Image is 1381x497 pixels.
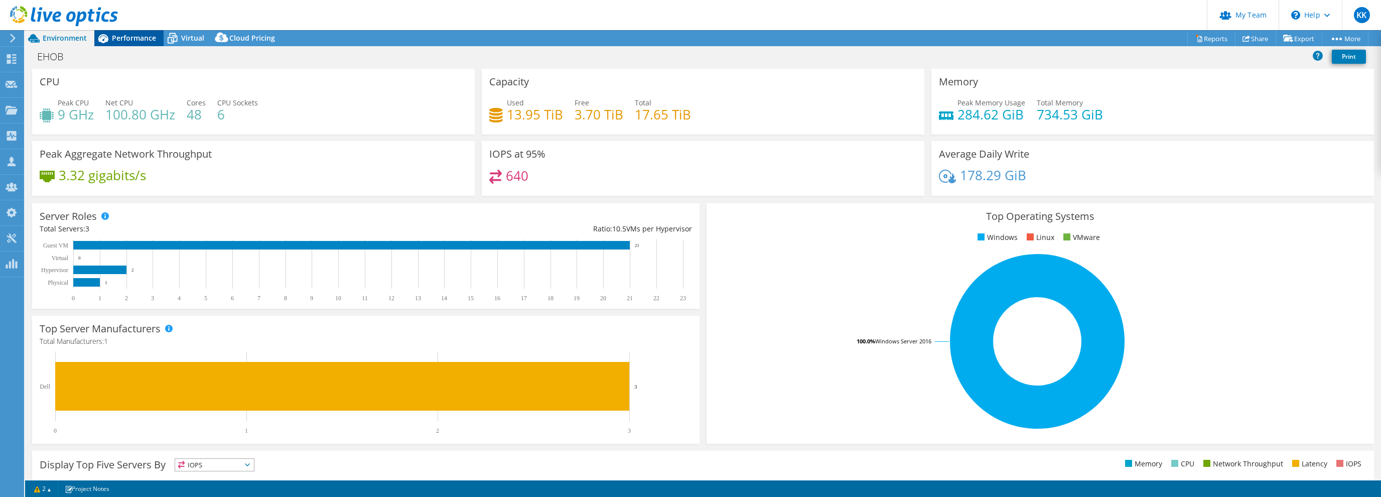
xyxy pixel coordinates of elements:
h4: 13.95 TiB [507,109,563,120]
span: CPU Sockets [217,98,258,107]
text: 20 [600,295,606,302]
h3: Average Daily Write [939,149,1029,160]
li: Network Throughput [1201,458,1283,469]
a: Project Notes [58,482,116,495]
a: More [1322,31,1368,46]
a: Share [1235,31,1276,46]
text: 4 [178,295,181,302]
text: 8 [284,295,287,302]
a: 2 [27,482,58,495]
text: 16 [494,295,500,302]
text: 11 [362,295,368,302]
text: 18 [547,295,554,302]
text: 21 [635,243,639,248]
text: Dell [40,383,50,390]
text: 13 [415,295,421,302]
h4: 284.62 GiB [957,109,1025,120]
text: 12 [388,295,394,302]
text: 14 [441,295,447,302]
li: Latency [1290,458,1327,469]
text: 21 [627,295,633,302]
text: 15 [468,295,474,302]
span: Used [507,98,524,107]
h4: 17.65 TiB [635,109,691,120]
li: VMware [1061,232,1100,243]
text: 10 [335,295,341,302]
text: 1 [105,280,107,285]
text: Hypervisor [41,267,68,274]
text: 2 [436,427,439,434]
h4: 3.70 TiB [575,109,623,120]
span: Peak Memory Usage [957,98,1025,107]
tspan: 100.0% [857,337,875,345]
h4: 178.29 GiB [960,170,1026,181]
div: Ratio: VMs per Hypervisor [366,223,692,234]
text: 23 [680,295,686,302]
text: Physical [48,279,68,286]
span: Net CPU [105,98,133,107]
h4: 3.32 gigabits/s [59,170,146,181]
text: 7 [257,295,260,302]
text: 0 [54,427,57,434]
text: Virtual [52,255,69,262]
text: 5 [204,295,207,302]
h4: 734.53 GiB [1037,109,1103,120]
span: 10.5 [612,224,626,233]
h4: 640 [506,170,528,181]
h4: 6 [217,109,258,120]
li: CPU [1169,458,1194,469]
text: 6 [231,295,234,302]
li: Linux [1024,232,1054,243]
text: 22 [653,295,659,302]
a: Export [1276,31,1322,46]
text: 3 [628,427,631,434]
h3: CPU [40,76,60,87]
text: 9 [310,295,313,302]
text: 3 [634,384,637,390]
h3: IOPS at 95% [489,149,545,160]
span: Total [635,98,651,107]
span: Cores [187,98,206,107]
span: IOPS [175,459,254,471]
text: 1 [245,427,248,434]
h3: Capacity [489,76,529,87]
h4: 9 GHz [58,109,94,120]
text: 0 [72,295,75,302]
span: Free [575,98,589,107]
text: 17 [521,295,527,302]
text: 19 [574,295,580,302]
text: 3 [151,295,154,302]
span: Cloud Pricing [229,33,275,43]
span: Peak CPU [58,98,89,107]
h4: 100.80 GHz [105,109,175,120]
a: Print [1332,50,1366,64]
span: Performance [112,33,156,43]
li: Memory [1123,458,1162,469]
svg: \n [1291,11,1300,20]
h4: 48 [187,109,206,120]
span: 3 [85,224,89,233]
li: IOPS [1334,458,1361,469]
h1: EHOB [33,51,79,62]
span: Environment [43,33,87,43]
span: KK [1354,7,1370,23]
li: Windows [975,232,1018,243]
span: Virtual [181,33,204,43]
h3: Top Operating Systems [714,211,1366,222]
text: 0 [78,256,81,261]
h3: Top Server Manufacturers [40,323,161,334]
text: 2 [125,295,128,302]
span: Total Memory [1037,98,1083,107]
a: Reports [1187,31,1235,46]
text: Guest VM [43,242,68,249]
text: 1 [98,295,101,302]
tspan: Windows Server 2016 [875,337,931,345]
span: 1 [104,336,108,346]
h3: Memory [939,76,978,87]
h3: Peak Aggregate Network Throughput [40,149,212,160]
h4: Total Manufacturers: [40,336,692,347]
h3: Server Roles [40,211,97,222]
div: Total Servers: [40,223,366,234]
text: 2 [131,268,134,273]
